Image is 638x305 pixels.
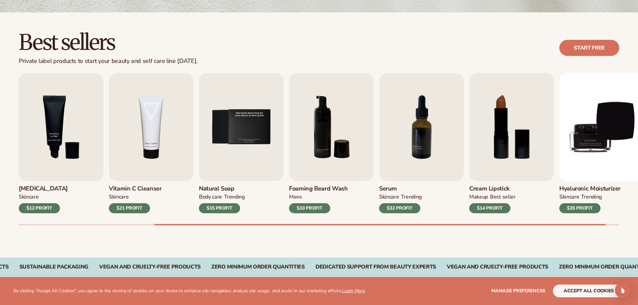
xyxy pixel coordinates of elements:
[379,185,422,193] h3: Serum
[19,203,60,213] div: $12 PROFIT
[199,203,240,213] div: $15 PROFIT
[199,73,284,213] a: 5 / 9
[224,194,244,201] div: TRENDING
[99,264,201,270] div: VEGAN AND CRUELTY-FREE PRODUCTS
[553,285,625,297] button: accept all cookies
[559,203,600,213] div: $35 PROFIT
[109,185,162,193] h3: Vitamin C Cleanser
[109,203,150,213] div: $21 PROFIT
[469,203,510,213] div: $14 PROFIT
[19,73,103,213] a: 3 / 9
[491,288,545,294] span: Manage preferences
[469,194,488,201] div: MAKEUP
[559,194,579,201] div: SKINCARE
[109,73,194,213] a: 4 / 9
[211,264,305,270] div: ZERO MINIMUM ORDER QUANTITIES
[19,31,198,54] h2: Best sellers
[19,58,198,65] div: Private label products to start your beauty and self care line [DATE].
[199,194,222,201] div: BODY Care
[289,185,348,193] h3: Foaming beard wash
[379,73,464,213] a: 7 / 9
[19,264,88,270] div: SUSTAINABLE PACKAGING
[490,194,516,201] div: BEST SELLER
[469,185,516,193] h3: Cream Lipstick
[447,264,548,270] div: Vegan and Cruelty-Free Products
[469,73,554,213] a: 8 / 9
[289,73,374,213] a: 6 / 9
[342,288,365,294] a: Learn More
[615,282,631,298] div: Open Intercom Messenger
[379,203,420,213] div: $32 PROFIT
[559,40,619,56] a: Start free
[109,194,129,201] div: Skincare
[19,185,68,193] h3: [MEDICAL_DATA]
[289,194,302,201] div: mens
[315,264,436,270] div: DEDICATED SUPPORT FROM BEAUTY EXPERTS
[19,194,39,201] div: SKINCARE
[379,194,399,201] div: SKINCARE
[13,288,365,294] p: By clicking "Accept All Cookies", you agree to the storing of cookies on your device to enhance s...
[559,185,621,193] h3: Hyaluronic moisturizer
[581,194,601,201] div: TRENDING
[491,285,545,297] button: Manage preferences
[401,194,421,201] div: TRENDING
[289,203,330,213] div: $10 PROFIT
[199,185,245,193] h3: Natural Soap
